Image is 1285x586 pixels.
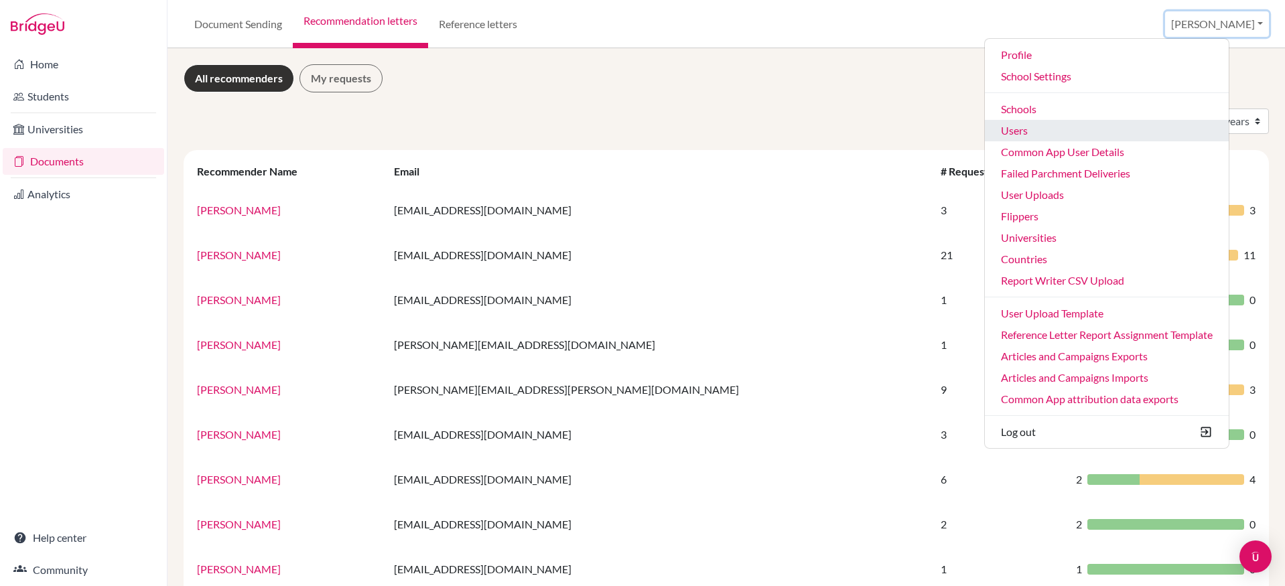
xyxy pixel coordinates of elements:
[985,66,1229,87] a: School Settings
[985,346,1229,367] a: Articles and Campaigns Exports
[985,163,1229,184] a: Failed Parchment Deliveries
[1249,292,1256,308] span: 0
[1249,202,1256,218] span: 3
[985,141,1229,163] a: Common App User Details
[386,457,933,502] td: [EMAIL_ADDRESS][DOMAIN_NAME]
[11,13,64,35] img: Bridge-U
[1249,471,1256,488] span: 4
[386,322,933,367] td: [PERSON_NAME][EMAIL_ADDRESS][DOMAIN_NAME]
[1076,516,1082,532] span: 2
[985,44,1229,66] a: Profile
[933,502,1067,546] td: 2
[985,270,1229,291] a: Report Writer CSV Upload
[933,367,1067,412] td: 9
[1249,516,1256,532] span: 0
[1249,337,1256,353] span: 0
[1165,11,1269,37] button: [PERSON_NAME]
[299,64,383,92] a: My requests
[984,38,1229,449] ul: [PERSON_NAME]
[985,98,1229,120] a: Schools
[197,165,311,177] div: Recommender Name
[941,165,1014,177] div: # Requested
[386,188,933,232] td: [EMAIL_ADDRESS][DOMAIN_NAME]
[985,184,1229,206] a: User Uploads
[985,324,1229,346] a: Reference Letter Report Assignment Template
[985,120,1229,141] a: Users
[197,293,281,306] a: [PERSON_NAME]
[184,64,294,92] a: All recommenders
[1239,540,1272,573] div: Open Intercom Messenger
[985,248,1229,270] a: Countries
[933,232,1067,277] td: 21
[197,248,281,261] a: [PERSON_NAME]
[197,518,281,530] a: [PERSON_NAME]
[197,383,281,396] a: [PERSON_NAME]
[933,277,1067,322] td: 1
[197,428,281,441] a: [PERSON_NAME]
[386,502,933,546] td: [EMAIL_ADDRESS][DOMAIN_NAME]
[197,563,281,575] a: [PERSON_NAME]
[3,181,164,208] a: Analytics
[933,457,1067,502] td: 6
[1243,247,1256,263] span: 11
[197,338,281,351] a: [PERSON_NAME]
[985,388,1229,410] a: Common App attribution data exports
[985,421,1229,443] button: Log out
[3,524,164,551] a: Help center
[386,232,933,277] td: [EMAIL_ADDRESS][DOMAIN_NAME]
[3,148,164,175] a: Documents
[386,412,933,457] td: [EMAIL_ADDRESS][DOMAIN_NAME]
[1076,471,1082,488] span: 2
[1249,427,1256,443] span: 0
[197,204,281,216] a: [PERSON_NAME]
[1249,382,1256,398] span: 3
[3,557,164,583] a: Community
[985,367,1229,388] a: Articles and Campaigns Imports
[386,277,933,322] td: [EMAIL_ADDRESS][DOMAIN_NAME]
[985,227,1229,248] a: Universities
[386,367,933,412] td: [PERSON_NAME][EMAIL_ADDRESS][PERSON_NAME][DOMAIN_NAME]
[3,116,164,143] a: Universities
[197,473,281,486] a: [PERSON_NAME]
[1076,561,1082,577] span: 1
[933,188,1067,232] td: 3
[3,51,164,78] a: Home
[933,322,1067,367] td: 1
[933,412,1067,457] td: 3
[985,303,1229,324] a: User Upload Template
[3,83,164,110] a: Students
[394,165,433,177] div: Email
[985,206,1229,227] a: Flippers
